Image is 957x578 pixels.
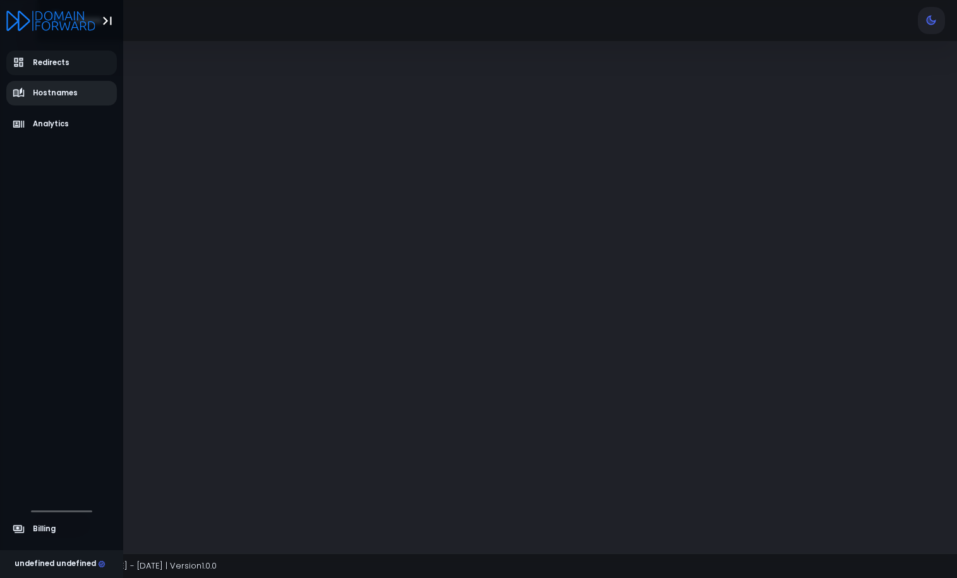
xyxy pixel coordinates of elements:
span: Analytics [33,119,69,129]
a: Analytics [6,112,117,136]
span: Copyright © [DATE] - [DATE] | Version 1.0.0 [49,560,217,572]
a: Redirects [6,51,117,75]
span: Billing [33,524,56,534]
a: Hostnames [6,81,117,105]
a: Billing [6,517,117,541]
a: Logo [6,11,95,28]
span: Redirects [33,57,69,68]
div: undefined undefined [15,558,105,570]
span: Hostnames [33,88,78,99]
button: Toggle Aside [95,9,119,33]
